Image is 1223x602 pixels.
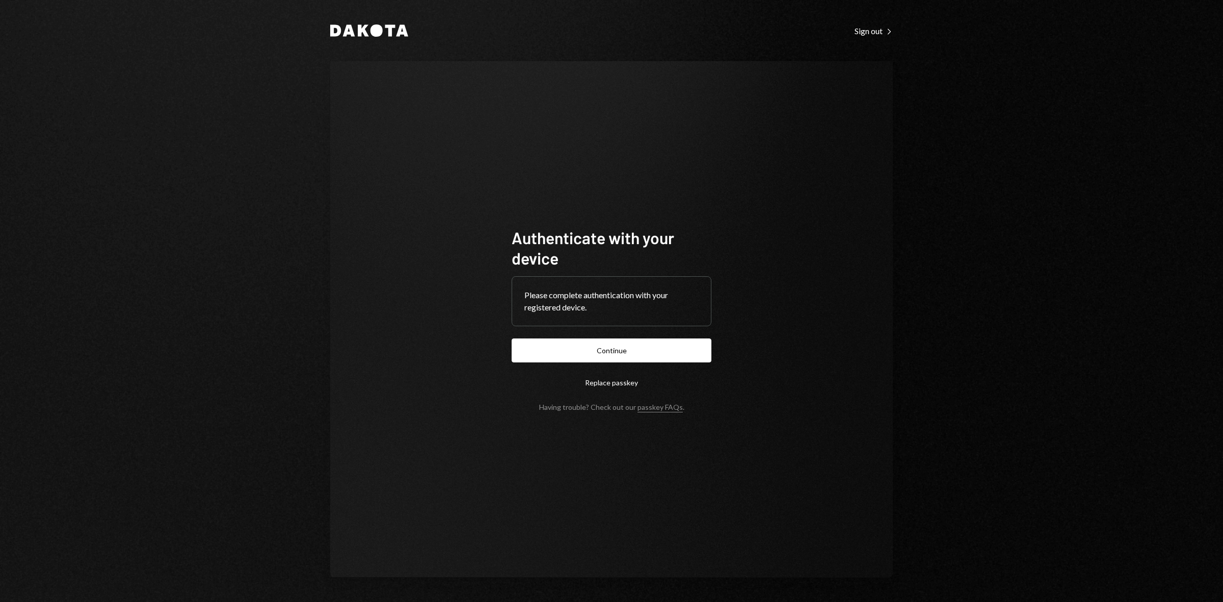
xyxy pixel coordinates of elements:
div: Please complete authentication with your registered device. [524,289,699,313]
a: Sign out [855,25,893,36]
button: Replace passkey [512,371,711,395]
h1: Authenticate with your device [512,227,711,268]
div: Having trouble? Check out our . [539,403,684,411]
a: passkey FAQs [637,403,683,412]
div: Sign out [855,26,893,36]
button: Continue [512,338,711,362]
